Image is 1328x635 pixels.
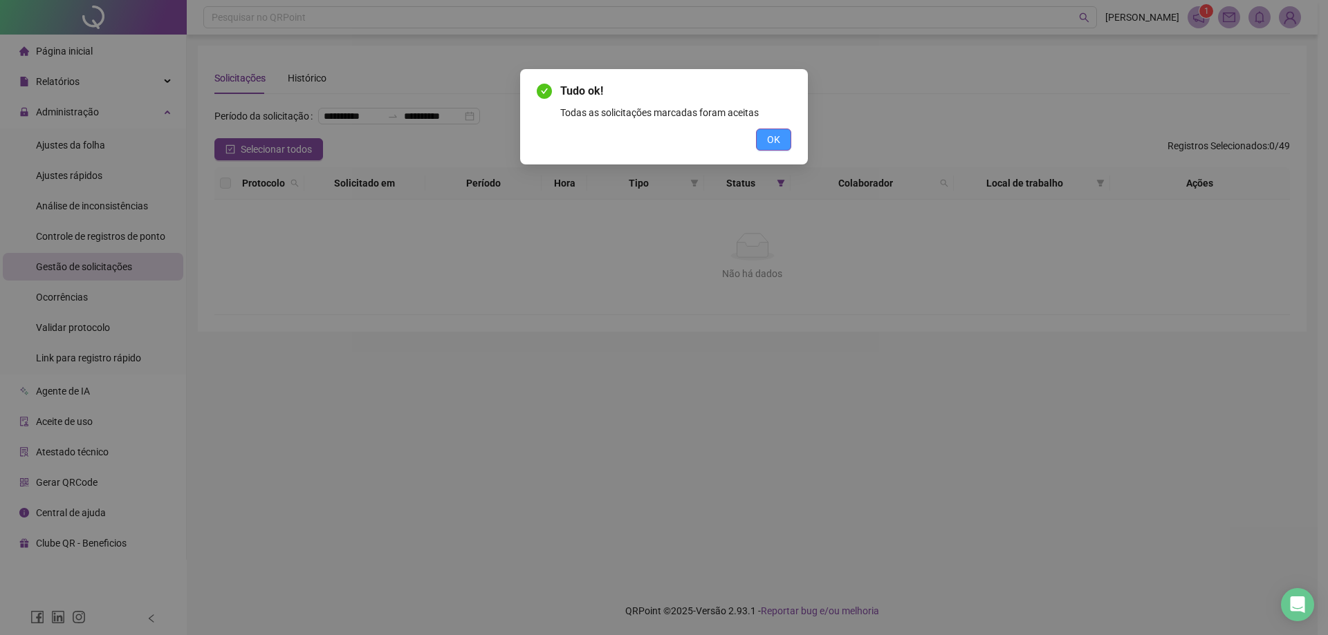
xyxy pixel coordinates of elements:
[560,83,791,99] span: Tudo ok!
[767,132,780,147] span: OK
[560,105,791,120] div: Todas as solicitações marcadas foram aceitas
[756,129,791,151] button: OK
[1281,588,1314,621] div: Open Intercom Messenger
[537,84,552,99] span: check-circle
